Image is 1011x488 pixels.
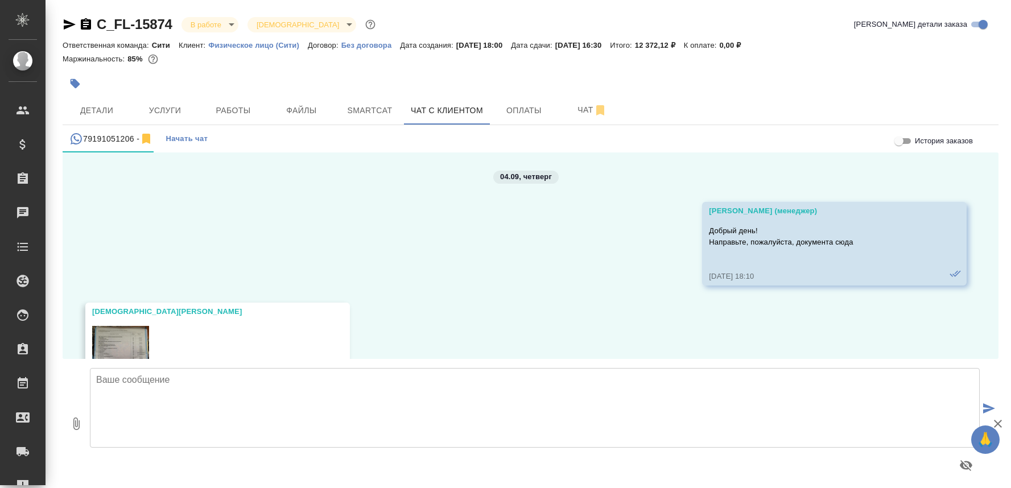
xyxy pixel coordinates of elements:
div: В работе [181,17,238,32]
button: Добавить тэг [63,71,88,96]
p: Дата сдачи: [511,41,555,49]
button: В работе [187,20,225,30]
span: [PERSON_NAME] детали заказа [854,19,967,30]
div: [DEMOGRAPHIC_DATA][PERSON_NAME] [92,306,310,317]
p: Итого: [610,41,634,49]
p: Без договора [341,41,401,49]
a: Физическое лицо (Сити) [208,40,308,49]
div: 79191051206 (Русинов Владимир) - (undefined) [69,132,153,146]
button: 1555.60 RUB; [146,52,160,67]
a: C_FL-15874 [97,16,172,32]
button: Скопировать ссылку [79,18,93,31]
span: Smartcat [342,104,397,118]
p: Дата создания: [400,41,456,49]
span: Файлы [274,104,329,118]
p: Добрый день! Направьте, пожалуйста, документа сюда [709,225,927,248]
p: 85% [127,55,145,63]
span: Оплаты [497,104,551,118]
p: Сити [152,41,179,49]
span: Услуги [138,104,192,118]
p: Клиент: [179,41,208,49]
p: 04.09, четверг [500,171,552,183]
p: Договор: [308,41,341,49]
svg: Отписаться [139,132,153,146]
span: 🙏 [976,428,995,452]
span: Детали [69,104,124,118]
p: 12 372,12 ₽ [635,41,684,49]
span: История заказов [915,135,973,147]
button: 🙏 [971,425,1000,454]
p: Ответственная команда: [63,41,152,49]
p: Маржинальность: [63,55,127,63]
span: Чат [565,103,620,117]
img: Thumbnail [92,326,149,402]
p: [DATE] 16:30 [555,41,610,49]
div: [DATE] 18:10 [709,271,927,282]
p: [DATE] 18:00 [456,41,511,49]
span: Работы [206,104,261,118]
div: [PERSON_NAME] (менеджер) [709,205,927,217]
span: Начать чат [166,133,208,146]
button: Начать чат [160,125,213,152]
p: Физическое лицо (Сити) [208,41,308,49]
svg: Отписаться [593,104,607,117]
button: Скопировать ссылку для ЯМессенджера [63,18,76,31]
span: Чат с клиентом [411,104,483,118]
p: 0,00 ₽ [720,41,750,49]
a: Без договора [341,40,401,49]
button: Предпросмотр [952,452,980,479]
button: Доп статусы указывают на важность/срочность заказа [363,17,378,32]
p: К оплате: [684,41,720,49]
div: В работе [247,17,356,32]
button: [DEMOGRAPHIC_DATA] [253,20,342,30]
div: simple tabs example [63,125,998,152]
